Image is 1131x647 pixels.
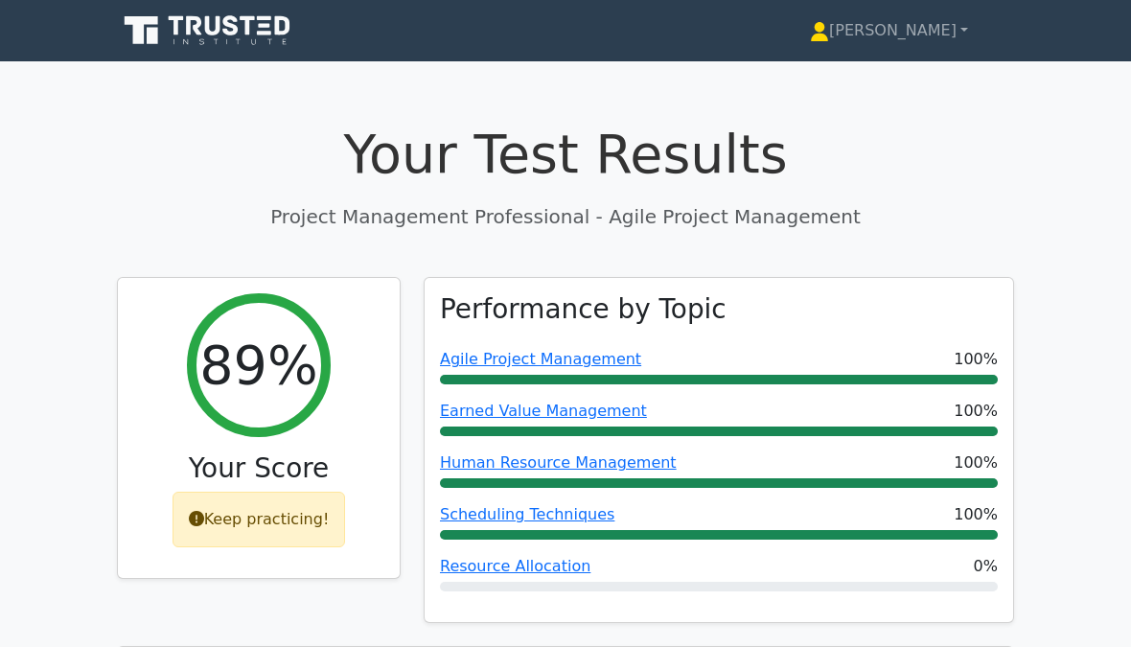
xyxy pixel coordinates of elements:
h3: Performance by Topic [440,293,727,325]
a: Agile Project Management [440,350,641,368]
a: Scheduling Techniques [440,505,614,523]
h2: 89% [199,334,317,398]
span: 100% [954,400,998,423]
h3: Your Score [133,452,384,484]
span: 100% [954,451,998,474]
div: Keep practicing! [173,492,346,547]
span: 0% [974,555,998,578]
p: Project Management Professional - Agile Project Management [117,202,1014,231]
a: [PERSON_NAME] [764,12,1014,50]
a: Human Resource Management [440,453,677,472]
h1: Your Test Results [117,123,1014,187]
a: Earned Value Management [440,402,647,420]
a: Resource Allocation [440,557,590,575]
span: 100% [954,503,998,526]
span: 100% [954,348,998,371]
